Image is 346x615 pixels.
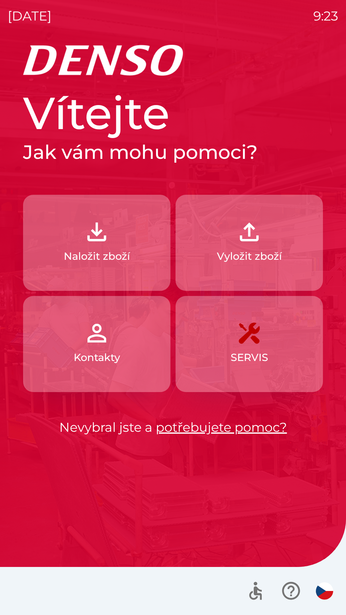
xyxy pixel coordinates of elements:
[83,218,111,246] img: 918cc13a-b407-47b8-8082-7d4a57a89498.png
[156,419,287,435] a: potřebujete pomoc?
[23,195,170,291] button: Naložit zboží
[23,86,323,140] h1: Vítejte
[176,296,323,392] button: SERVIS
[23,45,323,76] img: Logo
[64,249,130,264] p: Naložit zboží
[316,582,333,600] img: cs flag
[8,6,52,26] p: [DATE]
[83,319,111,347] img: 072f4d46-cdf8-44b2-b931-d189da1a2739.png
[235,218,263,246] img: 2fb22d7f-6f53-46d3-a092-ee91fce06e5d.png
[231,350,268,365] p: SERVIS
[23,140,323,164] h2: Jak vám mohu pomoci?
[217,249,282,264] p: Vyložit zboží
[176,195,323,291] button: Vyložit zboží
[23,296,170,392] button: Kontakty
[235,319,263,347] img: 7408382d-57dc-4d4c-ad5a-dca8f73b6e74.png
[23,418,323,437] p: Nevybral jste a
[74,350,120,365] p: Kontakty
[313,6,338,26] p: 9:23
